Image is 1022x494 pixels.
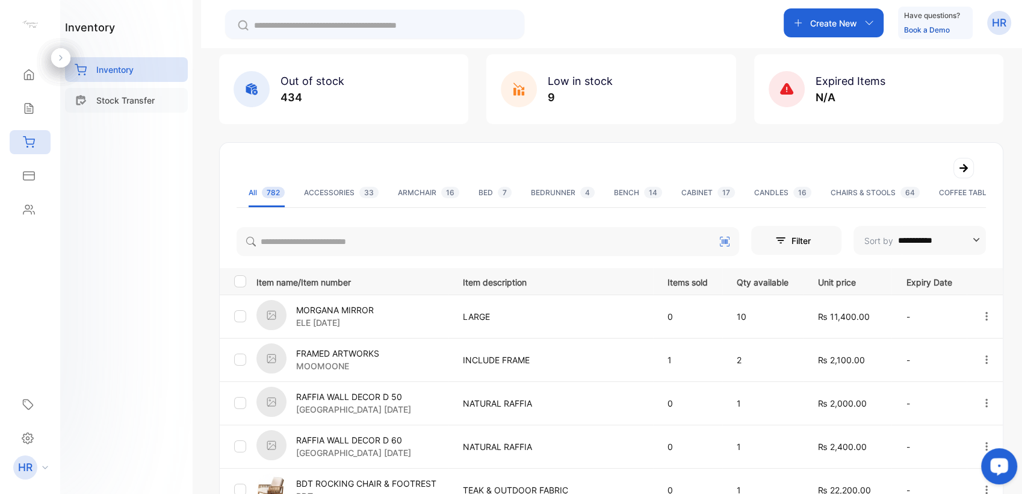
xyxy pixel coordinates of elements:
[531,187,595,198] div: BEDRUNNER
[810,17,857,30] p: Create New
[818,442,867,452] span: ₨ 2,400.00
[906,354,956,366] p: -
[296,403,411,416] p: [GEOGRAPHIC_DATA] [DATE]
[614,187,662,198] div: BENCH
[441,187,459,198] span: 16
[256,343,286,374] img: item
[906,397,956,410] p: -
[717,187,735,198] span: 17
[65,88,188,113] a: Stock Transfer
[667,310,712,323] p: 0
[667,397,712,410] p: 0
[667,440,712,453] p: 0
[784,8,884,37] button: Create New
[737,354,793,366] p: 2
[737,397,793,410] p: 1
[304,187,379,198] div: ACCESSORIES
[754,187,811,198] div: CANDLES
[793,187,811,198] span: 16
[864,234,893,247] p: Sort by
[280,75,344,87] span: Out of stock
[296,347,379,360] p: FRAMED ARTWORKS
[463,397,643,410] p: NATURAL RAFFIA
[939,187,1014,198] div: COFFEE TABLE
[906,274,956,289] p: Expiry Date
[498,187,512,198] span: 7
[548,75,613,87] span: Low in stock
[21,16,39,34] img: logo
[296,304,374,316] p: MORGANA MIRROR
[463,440,643,453] p: NATURAL RAFFIA
[904,25,950,34] a: Book a Demo
[256,387,286,417] img: item
[296,446,411,459] p: [GEOGRAPHIC_DATA] [DATE]
[737,440,793,453] p: 1
[667,354,712,366] p: 1
[398,187,459,198] div: ARMCHAIR
[65,57,188,82] a: Inventory
[644,187,662,198] span: 14
[96,63,134,76] p: Inventory
[463,274,643,289] p: Item description
[463,354,643,366] p: INCLUDE FRAME
[296,477,436,490] p: BDT ROCKING CHAIR & FOOTREST
[818,274,882,289] p: Unit price
[280,89,344,105] p: 434
[853,226,986,255] button: Sort by
[900,187,920,198] span: 64
[737,274,793,289] p: Qty available
[296,360,379,372] p: MOOMOONE
[906,310,956,323] p: -
[904,10,960,22] p: Have questions?
[906,440,956,453] p: -
[818,355,865,365] span: ₨ 2,100.00
[359,187,379,198] span: 33
[296,316,374,329] p: ELE [DATE]
[681,187,735,198] div: CABINET
[96,94,155,107] p: Stock Transfer
[971,443,1022,494] iframe: LiveChat chat widget
[816,75,885,87] span: Expired Items
[831,187,920,198] div: CHAIRS & STOOLS
[737,310,793,323] p: 10
[987,8,1011,37] button: HR
[262,187,285,198] span: 782
[256,274,448,289] p: Item name/Item number
[818,311,870,322] span: ₨ 11,400.00
[478,187,512,198] div: BED
[65,19,115,36] h1: inventory
[548,89,613,105] p: 9
[256,300,286,330] img: item
[463,310,643,323] p: LARGE
[992,15,1006,31] p: HR
[816,89,885,105] p: N/A
[818,398,867,408] span: ₨ 2,000.00
[18,460,33,475] p: HR
[296,434,411,446] p: RAFFIA WALL DECOR D 60
[667,274,712,289] p: Items sold
[296,390,411,403] p: RAFFIA WALL DECOR D 50
[256,430,286,460] img: item
[580,187,595,198] span: 4
[249,187,285,198] div: All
